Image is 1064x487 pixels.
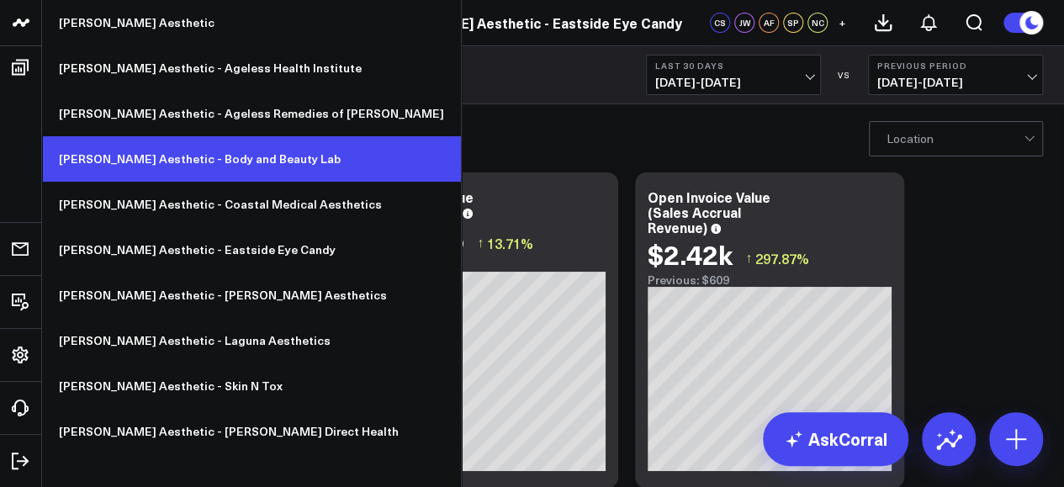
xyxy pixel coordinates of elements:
a: [PERSON_NAME] Aesthetic - Body and Beauty Lab [42,136,461,182]
span: + [839,17,846,29]
a: [PERSON_NAME] Aesthetic - Skin N Tox [42,363,461,409]
div: $2.42k [648,239,733,269]
span: 13.71% [487,234,533,252]
a: [PERSON_NAME] Aesthetic - Laguna Aesthetics [42,318,461,363]
span: [DATE] - [DATE] [655,76,812,89]
span: ↑ [745,247,752,269]
div: Open Invoice Value (Sales Accrual Revenue) [648,188,770,236]
div: CS [710,13,730,33]
button: + [832,13,852,33]
button: Last 30 Days[DATE]-[DATE] [646,55,821,95]
button: Previous Period[DATE]-[DATE] [868,55,1043,95]
a: [PERSON_NAME] Aesthetic - [PERSON_NAME] Aesthetics [42,273,461,318]
span: ↑ [477,232,484,254]
div: VS [829,70,860,80]
a: [PERSON_NAME] Aesthetic - Eastside Eye Candy [42,227,461,273]
a: [PERSON_NAME] Aesthetic - Coastal Medical Aesthetics [42,182,461,227]
div: NC [807,13,828,33]
div: AF [759,13,779,33]
a: [PERSON_NAME] Aesthetic - Eastside Eye Candy [362,13,682,32]
b: Previous Period [877,61,1034,71]
a: AskCorral [763,412,908,466]
a: [PERSON_NAME] Aesthetic - Ageless Remedies of [PERSON_NAME] [42,91,461,136]
div: SP [783,13,803,33]
div: Previous: $609 [648,273,892,287]
div: Previous: $449.25 [362,258,606,272]
a: [PERSON_NAME] Aesthetic - Ageless Health Institute [42,45,461,91]
span: [DATE] - [DATE] [877,76,1034,89]
span: 297.87% [755,249,809,267]
a: [PERSON_NAME] Aesthetic - [PERSON_NAME] Direct Health [42,409,461,454]
div: JW [734,13,754,33]
b: Last 30 Days [655,61,812,71]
